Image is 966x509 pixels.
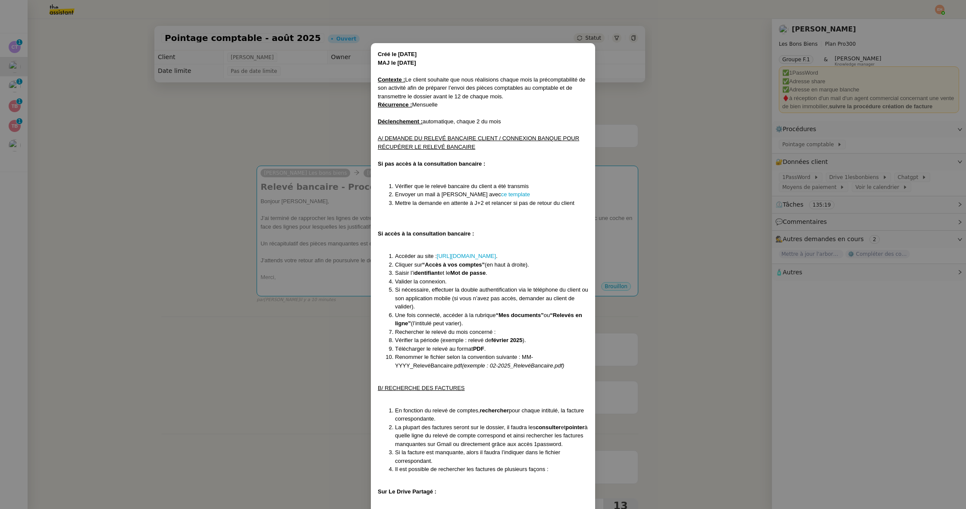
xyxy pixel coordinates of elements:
[395,270,414,276] span: Saisir l’i
[565,424,584,430] strong: pointer
[486,270,487,276] span: .
[395,466,549,472] span: Il est possible de rechercher les factures de plusieurs façons :
[414,270,440,276] strong: dentifiant
[496,312,543,318] strong: “Mes documents”
[378,60,416,66] strong: MAJ le [DATE]
[544,312,550,318] span: ou
[491,337,522,343] strong: février 2025
[378,101,412,108] u: Récurrence :
[395,346,473,352] span: Télécharger le relevé au format
[473,346,484,352] strong: PDF
[395,337,491,343] span: Vérifier la période (exemple : relevé de
[536,424,561,430] strong: consulter
[378,76,405,83] u: Contexte :
[496,253,498,259] span: .
[395,329,496,335] span: Rechercher le relevé du mois concerné :
[378,230,474,237] strong: Si accès à la consultation bancaire :
[411,320,463,327] span: (l’intitulé peut varier).
[439,270,450,276] span: et le
[501,191,530,198] a: ce template
[423,118,501,125] span: automatique, chaque 2 du mois
[395,407,480,414] span: En fonction du relevé de comptes,
[395,253,437,259] span: Accéder au site :
[378,385,465,391] u: B/ RECHERCHE DES FACTURES
[395,191,501,198] span: Envoyer un mail à [PERSON_NAME] avec
[395,448,588,465] li: Si la facture est manquante, alors il faudra l’indiquer dans le fichier correspondant.
[395,354,533,369] span: Renommer le fichier selon la convention suivante : MM-YYYY_RelevéBancaire.pdf
[395,286,588,310] span: Si nécessaire, effectuer la double authentification via le téléphone du client ou son application...
[412,101,437,108] span: Mensuelle
[395,183,529,189] span: Vérifier que le relevé bancaire du client a été transmis
[480,407,509,414] strong: rechercher
[395,312,496,318] span: Une fois connecté, accéder à la rubrique
[378,160,485,167] strong: Si pas accès à la consultation bancaire :
[450,270,486,276] strong: Mot de passe
[378,118,423,125] u: Déclenchement :
[378,51,417,57] strong: Créé le [DATE]
[484,346,486,352] span: .
[485,261,529,268] span: (en haut à droite).
[378,76,585,100] span: Le client souhaite que nous réalisions chaque mois la précomptabilité de son activité afin de pré...
[378,488,436,495] strong: Sur Le Drive Partagé :
[422,261,485,268] strong: “Accès à vos comptes”
[395,278,447,285] span: Valider la connexion.
[395,200,574,206] span: Mettre la demande en attente à J+2 et relancer si pas de retour du client
[395,423,588,449] li: La plupart des factures seront sur le dossier, il faudra les et à quelle ligne du relevé de compt...
[462,362,564,369] em: (exemple : 02-2025_RelevéBancaire.pdf)
[523,337,526,343] span: ).
[395,312,582,327] strong: “Relevés en ligne”
[437,253,496,259] a: [URL][DOMAIN_NAME]
[395,261,422,268] span: Cliquer sur
[378,135,579,150] u: A/ DEMANDE DU RELEVÉ BANCAIRE CLIENT / CONNEXION BANQUE POUR RÉCUPÉRER LE RELEVÉ BANCAIRE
